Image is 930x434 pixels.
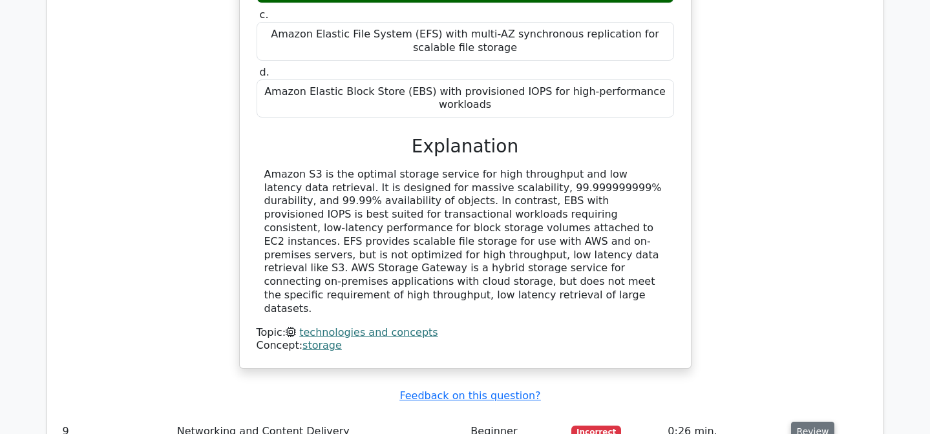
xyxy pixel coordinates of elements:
div: Amazon Elastic Block Store (EBS) with provisioned IOPS for high-performance workloads [257,79,674,118]
div: Amazon Elastic File System (EFS) with multi-AZ synchronous replication for scalable file storage [257,22,674,61]
a: storage [302,339,342,351]
div: Topic: [257,326,674,340]
a: Feedback on this question? [399,389,540,402]
span: c. [260,8,269,21]
h3: Explanation [264,136,666,158]
span: d. [260,66,269,78]
div: Amazon S3 is the optimal storage service for high throughput and low latency data retrieval. It i... [264,168,666,316]
a: technologies and concepts [299,326,438,338]
div: Concept: [257,339,674,353]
